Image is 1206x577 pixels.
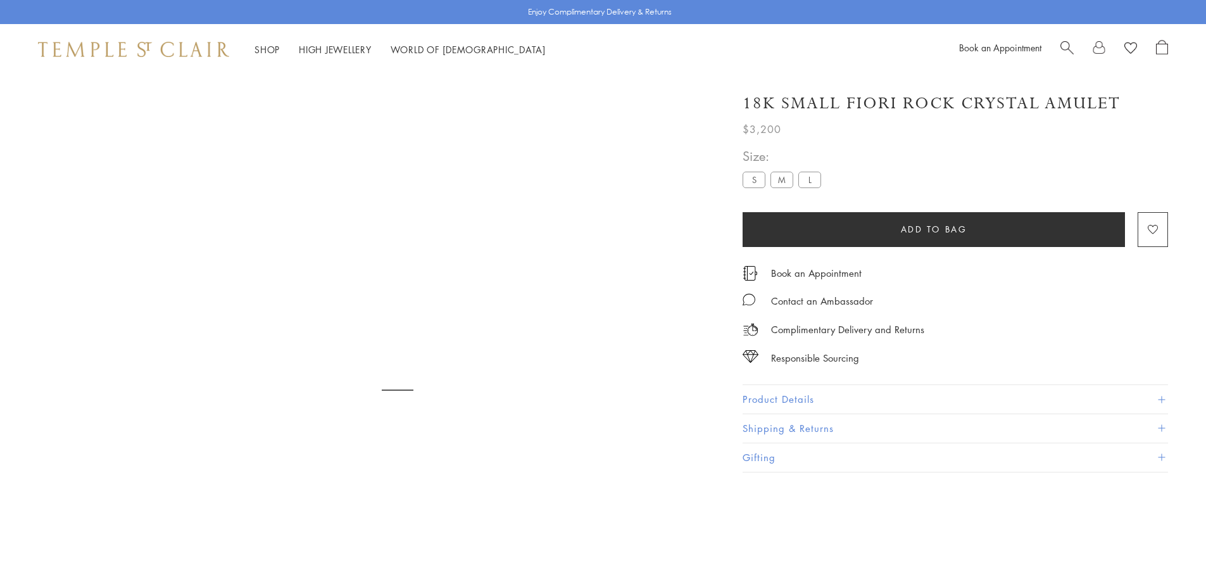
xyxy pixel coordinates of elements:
[743,212,1125,247] button: Add to bag
[299,43,372,56] a: High JewelleryHigh Jewellery
[528,6,672,18] p: Enjoy Complimentary Delivery & Returns
[1143,517,1193,564] iframe: Gorgias live chat messenger
[743,414,1168,443] button: Shipping & Returns
[798,172,821,187] label: L
[38,42,229,57] img: Temple St. Clair
[771,322,924,338] p: Complimentary Delivery and Returns
[743,266,758,281] img: icon_appointment.svg
[743,293,755,306] img: MessageIcon-01_2.svg
[743,92,1121,115] h1: 18K Small Fiori Rock Crystal Amulet
[770,172,793,187] label: M
[743,385,1168,414] button: Product Details
[743,172,765,187] label: S
[743,322,758,338] img: icon_delivery.svg
[743,121,781,137] span: $3,200
[959,41,1041,54] a: Book an Appointment
[1060,40,1074,59] a: Search
[901,222,967,236] span: Add to bag
[391,43,546,56] a: World of [DEMOGRAPHIC_DATA]World of [DEMOGRAPHIC_DATA]
[743,350,758,363] img: icon_sourcing.svg
[254,43,280,56] a: ShopShop
[743,146,826,167] span: Size:
[1156,40,1168,59] a: Open Shopping Bag
[743,443,1168,472] button: Gifting
[1124,40,1137,59] a: View Wishlist
[771,293,873,309] div: Contact an Ambassador
[771,350,859,366] div: Responsible Sourcing
[771,266,862,280] a: Book an Appointment
[254,42,546,58] nav: Main navigation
